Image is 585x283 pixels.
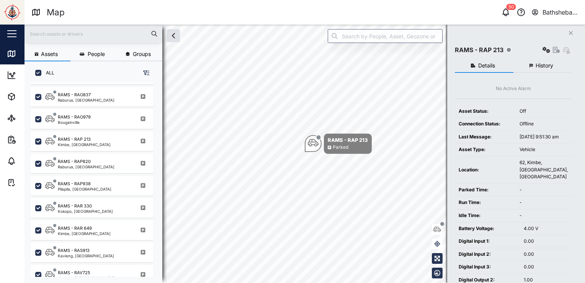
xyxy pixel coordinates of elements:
div: 0.00 [524,251,568,258]
div: Connection Status: [459,120,512,128]
div: [DATE] 9:51:30 am [520,133,568,141]
div: Map [20,49,37,58]
div: Kavieng, [GEOGRAPHIC_DATA] [58,276,114,280]
span: People [88,51,105,57]
div: - [520,212,568,219]
div: Last Message: [459,133,512,141]
span: History [536,63,553,68]
div: Kokopo, [GEOGRAPHIC_DATA] [58,209,113,213]
div: Assets [20,92,44,101]
input: Search assets or drivers [29,28,158,39]
span: Assets [41,51,58,57]
div: Digital Input 2: [459,251,516,258]
div: RAMS - RAP 213 [58,136,91,143]
div: Raburua, [GEOGRAPHIC_DATA] [58,98,114,102]
div: No Active Alarm [496,85,531,92]
div: Asset Type: [459,146,512,153]
div: Digital Input 3: [459,263,516,271]
canvas: Map [25,25,585,283]
div: Digital Input 1: [459,238,516,245]
div: Map [47,6,65,19]
div: Battery Voltage: [459,225,516,232]
div: Sites [20,114,38,122]
span: Groups [133,51,151,57]
div: Parked [333,144,348,151]
div: Idle Time: [459,212,512,219]
div: Asset Status: [459,108,512,115]
div: Bougainville [58,120,91,124]
div: RAMS - RAO837 [58,92,91,98]
div: - [520,199,568,206]
div: Vehicle [520,146,568,153]
div: RAMS - RAS913 [58,247,90,254]
div: 62, Kimbe, [GEOGRAPHIC_DATA], [GEOGRAPHIC_DATA] [520,159,568,181]
div: grid [31,82,162,277]
div: - [520,186,568,194]
div: RAMS - RAO979 [58,114,91,120]
div: Tasks [20,178,41,187]
div: Kavieng, [GEOGRAPHIC_DATA] [58,254,114,258]
div: 50 [507,4,516,10]
div: RAMS - RAR 330 [58,203,92,209]
div: Off [520,108,568,115]
div: Kimbe, [GEOGRAPHIC_DATA] [58,232,111,235]
img: Main Logo [4,4,21,21]
input: Search by People, Asset, Geozone or Place [328,29,443,43]
div: 0.00 [524,238,568,245]
div: RAMS - RAP 213 [328,136,368,144]
div: RAMS - RAV725 [58,270,90,276]
div: Parked Time: [459,186,512,194]
div: Bathsheba Kare [543,8,578,17]
span: Details [478,63,495,68]
div: Raburua, [GEOGRAPHIC_DATA] [58,165,114,169]
button: Bathsheba Kare [531,7,579,18]
div: 0.00 [524,263,568,271]
div: Location: [459,166,512,174]
div: Reports [20,135,46,144]
div: Run Time: [459,199,512,206]
div: Map marker [305,133,372,154]
div: RAMS - RAP938 [58,181,91,187]
div: 4.00 V [524,225,568,232]
div: Dashboard [20,71,54,79]
div: RAMS - RAR 649 [58,225,92,232]
div: Pilapila, [GEOGRAPHIC_DATA] [58,187,111,191]
div: RAMS - RAP820 [58,158,91,165]
label: ALL [41,70,54,76]
div: RAMS - RAP 213 [455,45,503,55]
div: Offline [520,120,568,128]
div: Kimbe, [GEOGRAPHIC_DATA] [58,143,111,146]
div: Alarms [20,157,44,165]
